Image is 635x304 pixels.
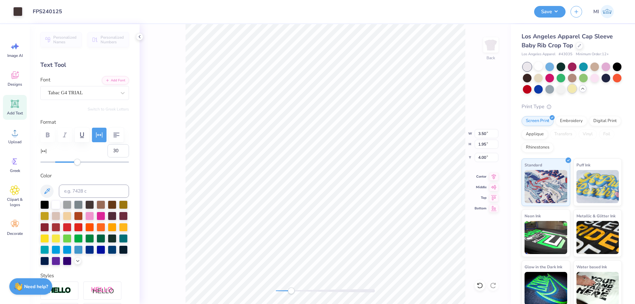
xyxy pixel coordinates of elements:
[589,116,621,126] div: Digital Print
[40,76,50,84] label: Font
[522,103,622,110] div: Print Type
[487,55,495,61] div: Back
[601,5,614,18] img: Mark Isaac
[475,195,487,200] span: Top
[475,206,487,211] span: Bottom
[525,212,541,219] span: Neon Ink
[40,61,129,69] div: Text Tool
[576,212,615,219] span: Metallic & Glitter Ink
[522,32,613,49] span: Los Angeles Apparel Cap Sleeve Baby Rib Crop Top
[522,116,554,126] div: Screen Print
[27,5,76,18] input: Untitled Design
[590,5,617,18] a: MI
[550,129,576,139] div: Transfers
[288,287,294,294] div: Accessibility label
[40,118,129,126] label: Format
[24,283,48,290] strong: Need help?
[556,116,587,126] div: Embroidery
[559,52,572,57] span: # 43035
[7,53,23,58] span: Image AI
[534,6,566,18] button: Save
[576,52,609,57] span: Minimum Order: 12 +
[522,129,548,139] div: Applique
[48,287,71,294] img: Stroke
[484,38,497,52] img: Back
[578,129,597,139] div: Vinyl
[88,107,129,112] button: Switch to Greek Letters
[53,35,78,44] span: Personalized Names
[475,185,487,190] span: Middle
[525,263,562,270] span: Glow in the Dark Ink
[40,32,82,47] button: Personalized Names
[593,8,599,16] span: MI
[91,286,114,295] img: Shadow
[525,170,567,203] img: Standard
[475,174,487,179] span: Center
[7,231,23,236] span: Decorate
[576,221,619,254] img: Metallic & Glitter Ink
[40,272,54,280] label: Styles
[576,170,619,203] img: Puff Ink
[102,76,129,85] button: Add Font
[74,159,81,165] div: Accessibility label
[522,143,554,152] div: Rhinestones
[8,82,22,87] span: Designs
[525,161,542,168] span: Standard
[522,52,555,57] span: Los Angeles Apparel
[40,172,129,180] label: Color
[8,139,21,145] span: Upload
[576,161,590,168] span: Puff Ink
[7,110,23,116] span: Add Text
[525,221,567,254] img: Neon Ink
[101,35,125,44] span: Personalized Numbers
[576,263,607,270] span: Water based Ink
[10,168,20,173] span: Greek
[88,32,129,47] button: Personalized Numbers
[4,197,26,207] span: Clipart & logos
[599,129,614,139] div: Foil
[59,185,129,198] input: e.g. 7428 c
